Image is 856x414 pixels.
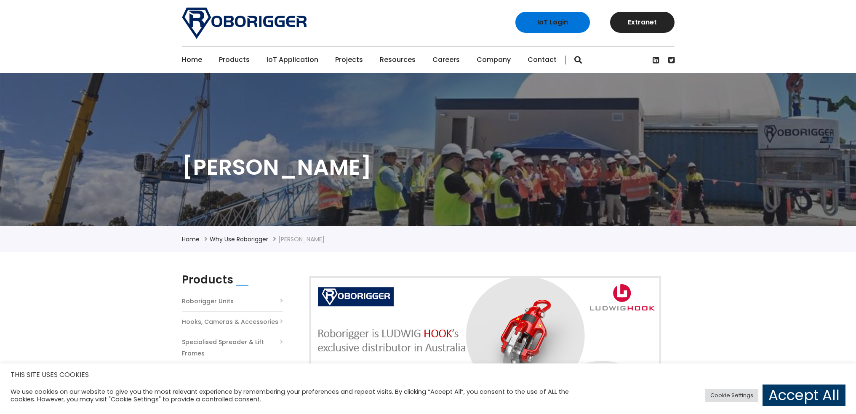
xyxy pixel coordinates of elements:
[528,47,557,73] a: Contact
[515,12,590,33] a: IoT Login
[182,47,202,73] a: Home
[11,388,595,403] div: We use cookies on our website to give you the most relevant experience by remembering your prefer...
[432,47,460,73] a: Careers
[278,234,325,244] li: [PERSON_NAME]
[477,47,511,73] a: Company
[705,389,758,402] a: Cookie Settings
[11,369,845,380] h5: THIS SITE USES COOKIES
[182,337,283,359] a: Specialised Spreader & Lift Frames
[380,47,416,73] a: Resources
[182,296,234,307] a: Roborigger Units
[335,47,363,73] a: Projects
[182,235,200,243] a: Home
[182,273,233,286] h2: Products
[610,12,675,33] a: Extranet
[763,385,845,406] a: Accept All
[210,235,268,243] a: Why use Roborigger
[219,47,250,73] a: Products
[267,47,318,73] a: IoT Application
[182,8,307,39] img: Roborigger
[182,316,278,328] a: Hooks, Cameras & Accessories
[182,153,675,182] h1: [PERSON_NAME]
